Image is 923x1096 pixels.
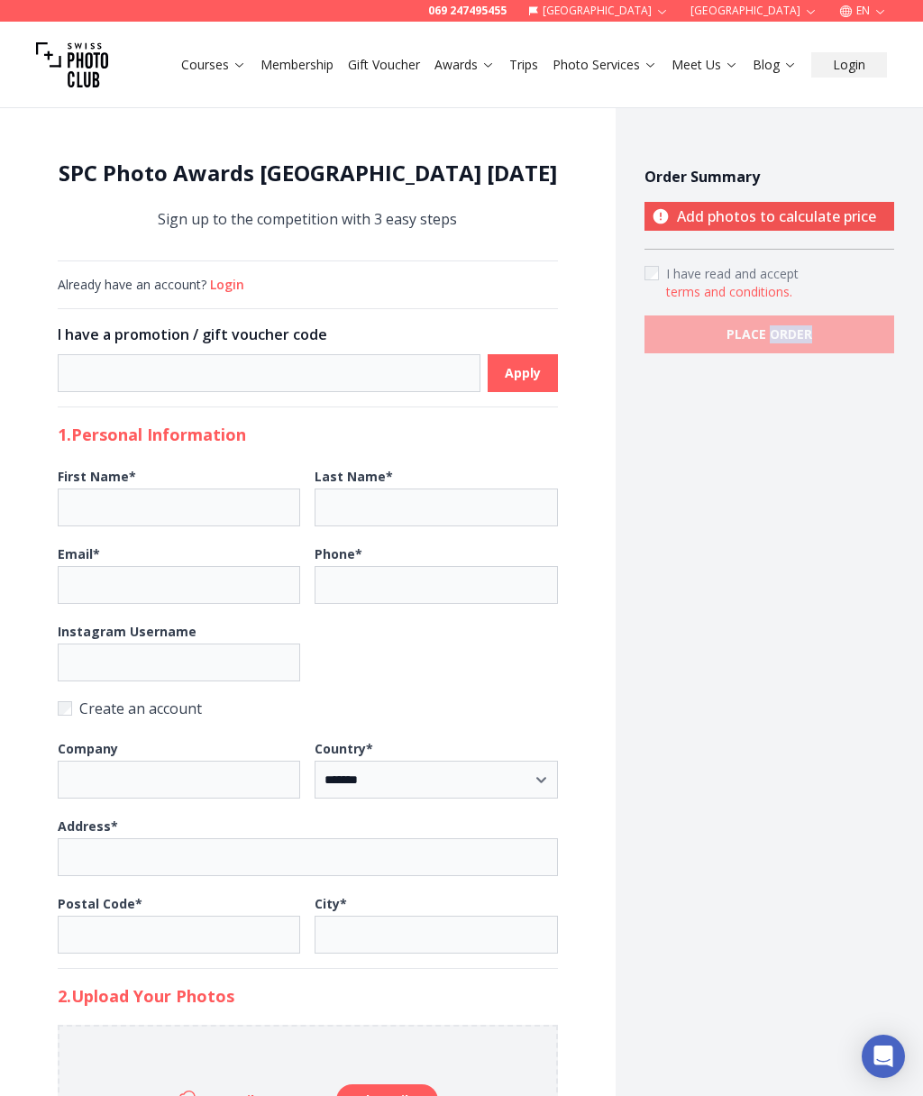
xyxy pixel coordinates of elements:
[58,468,136,485] b: First Name *
[315,895,347,912] b: City *
[253,52,341,78] button: Membership
[58,916,300,954] input: Postal Code*
[58,838,558,876] input: Address*
[545,52,664,78] button: Photo Services
[811,52,887,78] button: Login
[727,325,812,343] b: PLACE ORDER
[434,56,495,74] a: Awards
[174,52,253,78] button: Courses
[427,52,502,78] button: Awards
[666,283,792,301] button: Accept termsI have read and accept
[58,644,300,681] input: Instagram Username
[58,696,558,721] label: Create an account
[58,817,118,835] b: Address *
[644,315,894,353] button: PLACE ORDER
[58,740,118,757] b: Company
[36,29,108,101] img: Swiss photo club
[260,56,334,74] a: Membership
[644,166,894,187] h4: Order Summary
[553,56,657,74] a: Photo Services
[666,265,799,282] span: I have read and accept
[315,468,393,485] b: Last Name *
[644,202,894,231] p: Add photos to calculate price
[428,4,507,18] a: 069 247495455
[488,354,558,392] button: Apply
[505,364,541,382] b: Apply
[58,422,558,447] h2: 1. Personal Information
[664,52,745,78] button: Meet Us
[348,56,420,74] a: Gift Voucher
[315,545,362,562] b: Phone *
[58,489,300,526] input: First Name*
[58,566,300,604] input: Email*
[509,56,538,74] a: Trips
[753,56,797,74] a: Blog
[181,56,246,74] a: Courses
[315,740,373,757] b: Country *
[315,761,557,799] select: Country*
[210,276,244,294] button: Login
[58,545,100,562] b: Email *
[58,895,142,912] b: Postal Code *
[58,159,558,187] h1: SPC Photo Awards [GEOGRAPHIC_DATA] [DATE]
[58,623,196,640] b: Instagram Username
[644,266,659,280] input: Accept terms
[58,761,300,799] input: Company
[315,916,557,954] input: City*
[58,324,558,345] h3: I have a promotion / gift voucher code
[315,489,557,526] input: Last Name*
[58,983,558,1009] h2: 2. Upload Your Photos
[58,701,72,716] input: Create an account
[745,52,804,78] button: Blog
[58,276,558,294] div: Already have an account?
[315,566,557,604] input: Phone*
[672,56,738,74] a: Meet Us
[862,1035,905,1078] div: Open Intercom Messenger
[58,159,558,232] div: Sign up to the competition with 3 easy steps
[502,52,545,78] button: Trips
[341,52,427,78] button: Gift Voucher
